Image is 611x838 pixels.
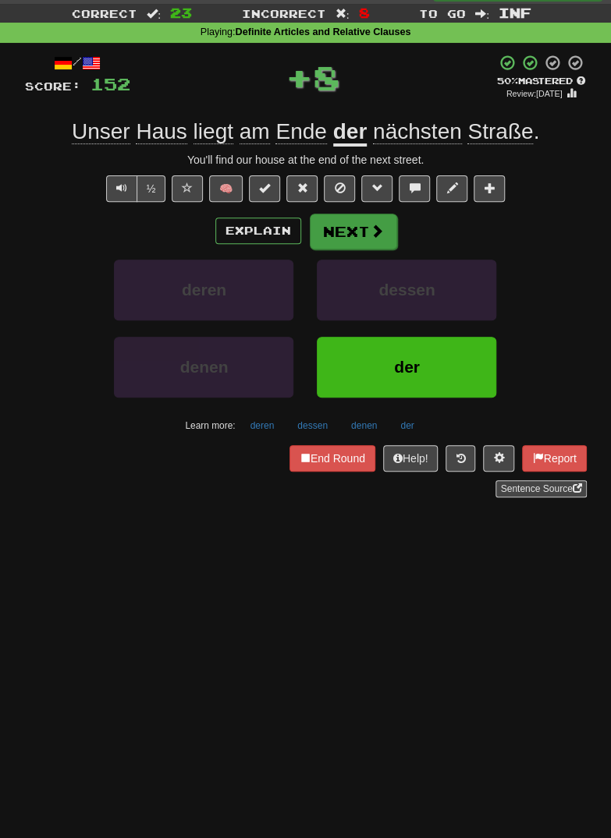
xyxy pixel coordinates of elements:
[114,260,293,320] button: deren
[249,175,280,202] button: Set this sentence to 100% Mastered (alt+m)
[286,175,318,202] button: Reset to 0% Mastered (alt+r)
[290,445,375,472] button: End Round
[185,420,235,431] small: Learn more:
[383,445,439,472] button: Help!
[378,281,435,299] span: dessen
[522,445,586,472] button: Report
[182,281,226,299] span: deren
[336,8,350,19] span: :
[317,337,496,398] button: der
[506,89,563,98] small: Review: [DATE]
[180,358,229,376] span: denen
[91,74,130,94] span: 152
[392,414,422,437] button: der
[25,80,81,93] span: Score:
[324,175,355,202] button: Ignore sentence (alt+i)
[361,175,393,202] button: Grammar (alt+g)
[358,5,369,20] span: 8
[343,414,385,437] button: denen
[242,414,283,437] button: deren
[399,175,430,202] button: Discuss sentence (alt+u)
[25,54,130,73] div: /
[240,119,270,144] span: am
[497,76,518,86] span: 50 %
[103,175,166,202] div: Text-to-speech controls
[367,119,539,144] span: .
[235,27,410,37] strong: Definite Articles and Relative Clauses
[496,480,586,497] a: Sentence Source
[242,7,326,20] span: Incorrect
[25,152,587,168] div: You'll find our house at the end of the next street.
[137,175,166,202] button: ½
[72,119,130,144] span: Unser
[172,175,203,202] button: Favorite sentence (alt+f)
[136,119,186,144] span: Haus
[114,337,293,398] button: denen
[467,119,533,144] span: Straße
[194,119,233,144] span: liegt
[313,58,340,97] span: 8
[286,54,313,101] span: +
[496,75,587,87] div: Mastered
[373,119,462,144] span: nächsten
[215,217,301,244] button: Explain
[209,175,243,202] button: 🧠
[170,5,192,20] span: 23
[310,214,397,249] button: Next
[475,8,489,19] span: :
[446,445,475,472] button: Round history (alt+y)
[419,7,466,20] span: To go
[499,5,531,20] span: Inf
[394,358,420,376] span: der
[72,7,137,20] span: Correct
[275,119,326,144] span: Ende
[333,119,368,147] u: der
[289,414,336,437] button: dessen
[474,175,505,202] button: Add to collection (alt+a)
[147,8,161,19] span: :
[106,175,137,202] button: Play sentence audio (ctl+space)
[436,175,467,202] button: Edit sentence (alt+d)
[317,260,496,320] button: dessen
